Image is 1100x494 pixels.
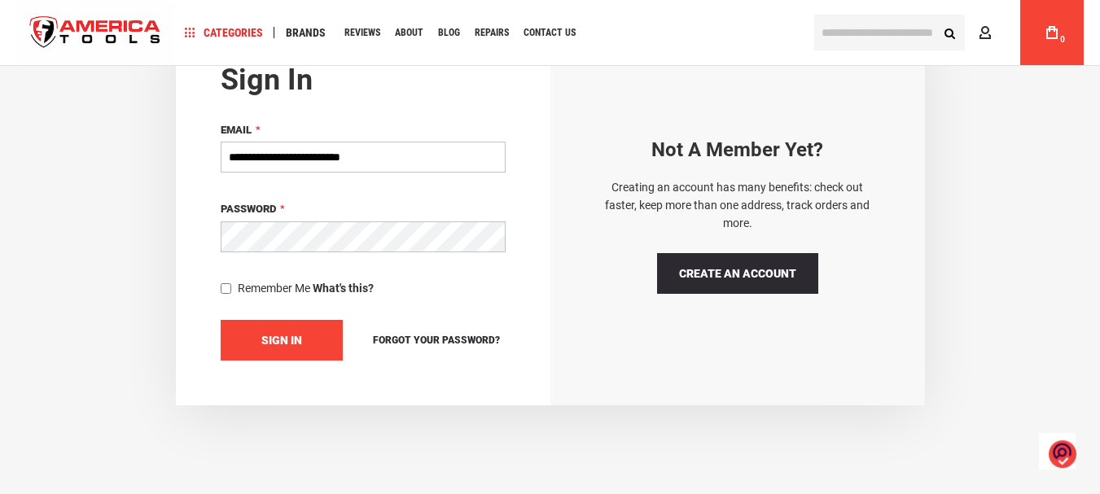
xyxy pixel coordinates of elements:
a: Reviews [337,22,388,44]
a: Categories [177,22,270,44]
a: Blog [431,22,467,44]
strong: What's this? [313,282,374,295]
img: America Tools [16,2,174,63]
span: Create an Account [679,267,796,280]
span: Password [221,203,276,215]
span: Repairs [475,28,509,37]
strong: Sign in [221,63,313,97]
span: 0 [1060,35,1065,44]
span: Email [221,124,252,136]
a: Contact Us [516,22,583,44]
a: Repairs [467,22,516,44]
span: Brands [286,27,326,38]
a: store logo [16,2,174,63]
span: Blog [438,28,460,37]
a: Brands [278,22,333,44]
span: Reviews [344,28,380,37]
span: Categories [185,27,263,38]
img: o1IwAAAABJRU5ErkJggg== [1049,439,1076,470]
span: Contact Us [524,28,576,37]
a: Forgot Your Password? [367,331,506,349]
a: About [388,22,431,44]
a: Create an Account [657,253,818,294]
p: Creating an account has many benefits: check out faster, keep more than one address, track orders... [595,178,880,233]
button: Sign In [221,320,343,361]
span: Forgot Your Password? [373,334,500,346]
span: Sign In [261,334,302,347]
span: About [395,28,423,37]
span: Remember Me [238,282,310,295]
strong: Not a Member yet? [651,138,823,161]
button: Search [934,17,965,48]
